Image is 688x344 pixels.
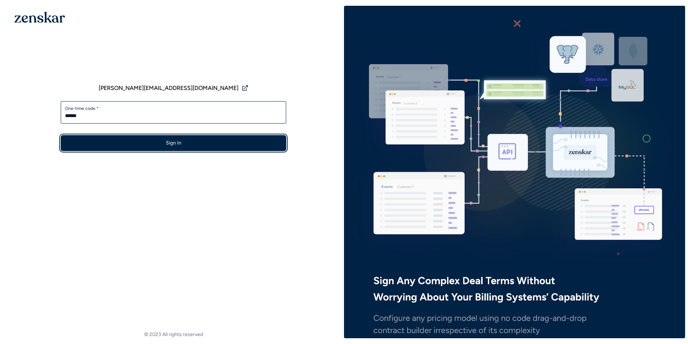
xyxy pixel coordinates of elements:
[14,12,65,23] img: 1OGAJ2xQqyY4LXKgY66KYq0eOWRCkrZdAb3gUhuVAqdWPZE9SRJmCz+oDMSn4zDLXe31Ii730ItAGKgCKgCCgCikA4Av8PJUP...
[65,106,282,111] label: One-time code *
[61,135,286,151] button: Sign In
[99,84,238,93] span: [PERSON_NAME][EMAIL_ADDRESS][DOMAIN_NAME]
[3,331,344,338] footer: © 2023 All rights reserved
